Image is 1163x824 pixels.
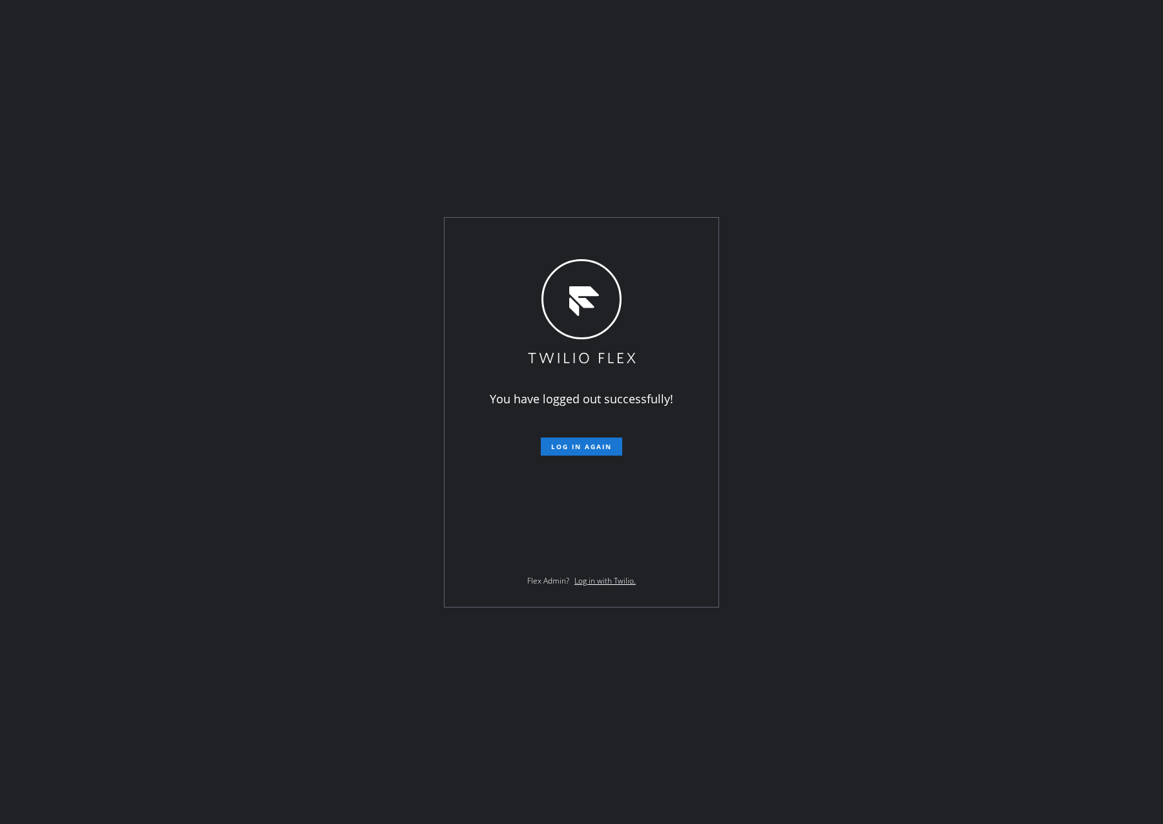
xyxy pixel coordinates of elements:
a: Log in with Twilio. [574,575,636,586]
span: Log in again [551,442,612,451]
span: You have logged out successfully! [490,391,673,407]
span: Flex Admin? [527,575,569,586]
button: Log in again [541,438,622,456]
